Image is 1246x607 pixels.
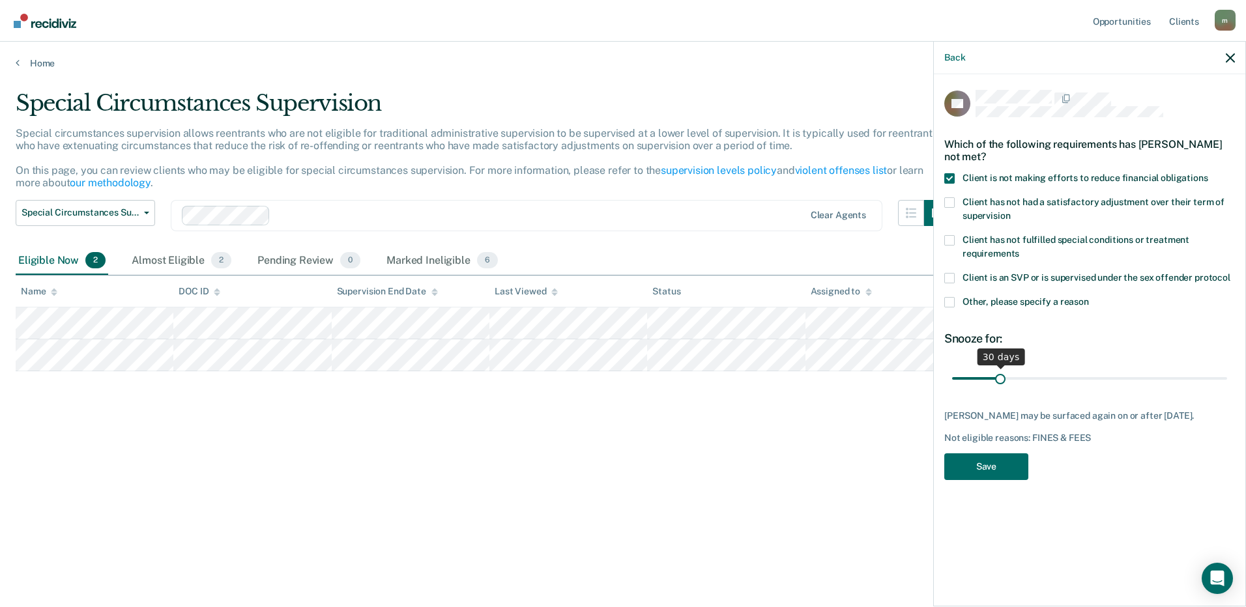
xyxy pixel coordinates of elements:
[1202,563,1233,594] div: Open Intercom Messenger
[16,57,1230,69] a: Home
[811,210,866,221] div: Clear agents
[944,332,1235,346] div: Snooze for:
[944,410,1235,421] div: [PERSON_NAME] may be surfaced again on or after [DATE].
[16,90,950,127] div: Special Circumstances Supervision
[963,197,1224,221] span: Client has not had a satisfactory adjustment over their term of supervision
[85,252,106,269] span: 2
[16,247,108,275] div: Eligible Now
[495,286,558,297] div: Last Viewed
[978,348,1025,365] div: 30 days
[16,127,938,190] p: Special circumstances supervision allows reentrants who are not eligible for traditional administ...
[963,296,1089,307] span: Other, please specify a reason
[811,286,872,297] div: Assigned to
[963,173,1208,183] span: Client is not making efforts to reduce financial obligations
[795,164,888,176] a: violent offenses list
[21,286,57,297] div: Name
[963,272,1230,283] span: Client is an SVP or is supervised under the sex offender protocol
[22,207,139,218] span: Special Circumstances Supervision
[944,128,1235,173] div: Which of the following requirements has [PERSON_NAME] not met?
[211,252,231,269] span: 2
[1215,10,1236,31] div: m
[661,164,777,176] a: supervision levels policy
[14,14,76,28] img: Recidiviz
[944,453,1028,480] button: Save
[129,247,234,275] div: Almost Eligible
[384,247,500,275] div: Marked Ineligible
[337,286,438,297] div: Supervision End Date
[179,286,220,297] div: DOC ID
[944,432,1235,444] div: Not eligible reasons: FINES & FEES
[70,176,151,189] a: our methodology
[1215,10,1236,31] button: Profile dropdown button
[340,252,360,269] span: 0
[477,252,498,269] span: 6
[255,247,363,275] div: Pending Review
[963,234,1189,259] span: Client has not fulfilled special conditions or treatment requirements
[944,52,965,63] button: Back
[652,286,680,297] div: Status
